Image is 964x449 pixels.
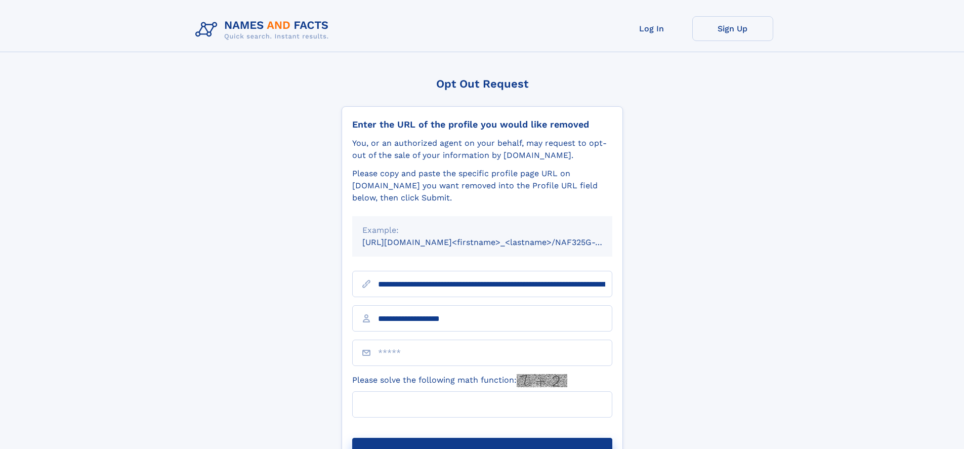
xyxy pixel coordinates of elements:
[191,16,337,44] img: Logo Names and Facts
[352,168,612,204] div: Please copy and paste the specific profile page URL on [DOMAIN_NAME] you want removed into the Pr...
[352,374,567,387] label: Please solve the following math function:
[611,16,692,41] a: Log In
[362,224,602,236] div: Example:
[692,16,773,41] a: Sign Up
[362,237,632,247] small: [URL][DOMAIN_NAME]<firstname>_<lastname>/NAF325G-xxxxxxxx
[342,77,623,90] div: Opt Out Request
[352,137,612,161] div: You, or an authorized agent on your behalf, may request to opt-out of the sale of your informatio...
[352,119,612,130] div: Enter the URL of the profile you would like removed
